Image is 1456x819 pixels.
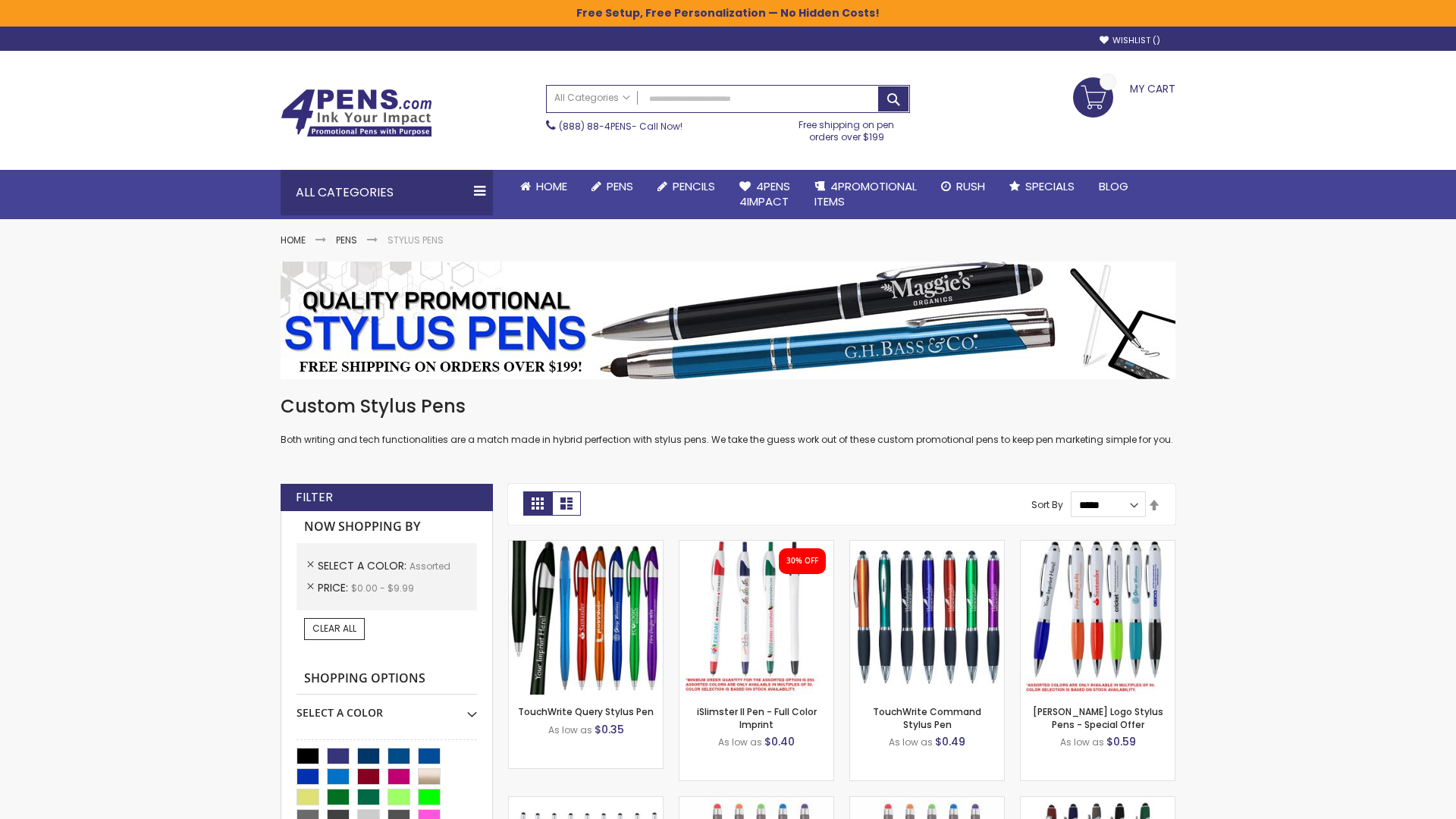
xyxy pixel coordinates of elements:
[304,618,365,639] a: Clear All
[281,234,306,246] a: Home
[388,234,444,246] strong: Stylus Pens
[850,541,1004,695] img: TouchWrite Command Stylus Pen-Assorted
[336,234,357,246] a: Pens
[1060,736,1104,748] span: As low as
[281,170,493,215] div: All Categories
[889,736,933,748] span: As low as
[718,736,762,748] span: As low as
[997,170,1087,203] a: Specials
[607,178,633,194] span: Pens
[814,178,917,209] span: 4PROMOTIONAL ITEMS
[318,558,409,573] span: Select A Color
[518,705,654,718] a: TouchWrite Query Stylus Pen
[727,170,802,219] a: 4Pens4impact
[297,695,477,720] div: Select A Color
[645,170,727,203] a: Pencils
[679,540,833,553] a: iSlimster II - Full Color-Assorted
[318,580,351,595] span: Price
[764,734,795,749] span: $0.40
[559,120,632,133] a: (888) 88-4PENS
[409,560,450,573] span: Assorted
[536,178,567,194] span: Home
[956,178,985,194] span: Rush
[873,705,981,730] a: TouchWrite Command Stylus Pen
[595,722,624,737] span: $0.35
[697,705,817,730] a: iSlimster II Pen - Full Color Imprint
[548,723,592,736] span: As low as
[1021,796,1175,809] a: Custom Soft Touch® Metal Pens with Stylus-Assorted
[1106,734,1136,749] span: $0.59
[673,178,715,194] span: Pencils
[554,92,630,104] span: All Categories
[559,120,682,133] span: - Call Now!
[679,796,833,809] a: Islander Softy Gel Pen with Stylus-Assorted
[802,170,929,219] a: 4PROMOTIONALITEMS
[679,541,833,695] img: iSlimster II - Full Color-Assorted
[935,734,965,749] span: $0.49
[523,491,552,516] strong: Grid
[739,178,790,209] span: 4Pens 4impact
[1021,540,1175,553] a: Kimberly Logo Stylus Pens-Assorted
[929,170,997,203] a: Rush
[351,582,414,595] span: $0.00 - $9.99
[547,86,638,111] a: All Categories
[1033,705,1163,730] a: [PERSON_NAME] Logo Stylus Pens - Special Offer
[312,622,356,635] span: Clear All
[508,170,579,203] a: Home
[297,663,477,695] strong: Shopping Options
[509,540,663,553] a: TouchWrite Query Stylus Pen-Assorted
[281,394,1175,419] h1: Custom Stylus Pens
[1031,498,1063,511] label: Sort By
[281,262,1175,379] img: Stylus Pens
[786,556,818,566] div: 30% OFF
[850,540,1004,553] a: TouchWrite Command Stylus Pen-Assorted
[509,541,663,695] img: TouchWrite Query Stylus Pen-Assorted
[281,89,432,137] img: 4Pens Custom Pens and Promotional Products
[783,113,911,143] div: Free shipping on pen orders over $199
[1100,35,1160,46] a: Wishlist
[281,394,1175,447] div: Both writing and tech functionalities are a match made in hybrid perfection with stylus pens. We ...
[1099,178,1128,194] span: Blog
[579,170,645,203] a: Pens
[1021,541,1175,695] img: Kimberly Logo Stylus Pens-Assorted
[509,796,663,809] a: Stiletto Advertising Stylus Pens-Assorted
[296,489,333,506] strong: Filter
[297,511,477,543] strong: Now Shopping by
[1025,178,1075,194] span: Specials
[850,796,1004,809] a: Islander Softy Gel with Stylus - ColorJet Imprint-Assorted
[1087,170,1141,203] a: Blog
